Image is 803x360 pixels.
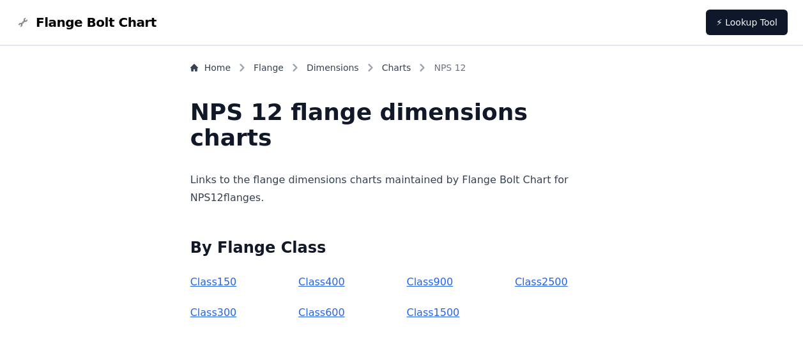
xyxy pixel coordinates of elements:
a: Class300 [190,306,237,319]
span: Flange Bolt Chart [36,13,157,31]
a: Class1500 [406,306,459,319]
p: Links to the flange dimensions charts maintained by Flange Bolt Chart for NPS 12 flanges. [190,171,613,207]
a: Class150 [190,276,237,288]
a: Flange [254,61,284,74]
a: Flange Bolt Chart LogoFlange Bolt Chart [15,13,157,31]
nav: Breadcrumb [190,61,613,79]
a: Dimensions [307,61,359,74]
a: Class2500 [515,276,568,288]
a: Class400 [298,276,345,288]
h2: By Flange Class [190,237,613,258]
span: NPS 12 [434,61,466,74]
a: Home [190,61,231,74]
a: Class900 [406,276,453,288]
a: Charts [382,61,411,74]
a: Class600 [298,306,345,319]
a: ⚡ Lookup Tool [706,10,788,35]
h1: NPS 12 flange dimensions charts [190,100,613,151]
img: Flange Bolt Chart Logo [15,15,31,30]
